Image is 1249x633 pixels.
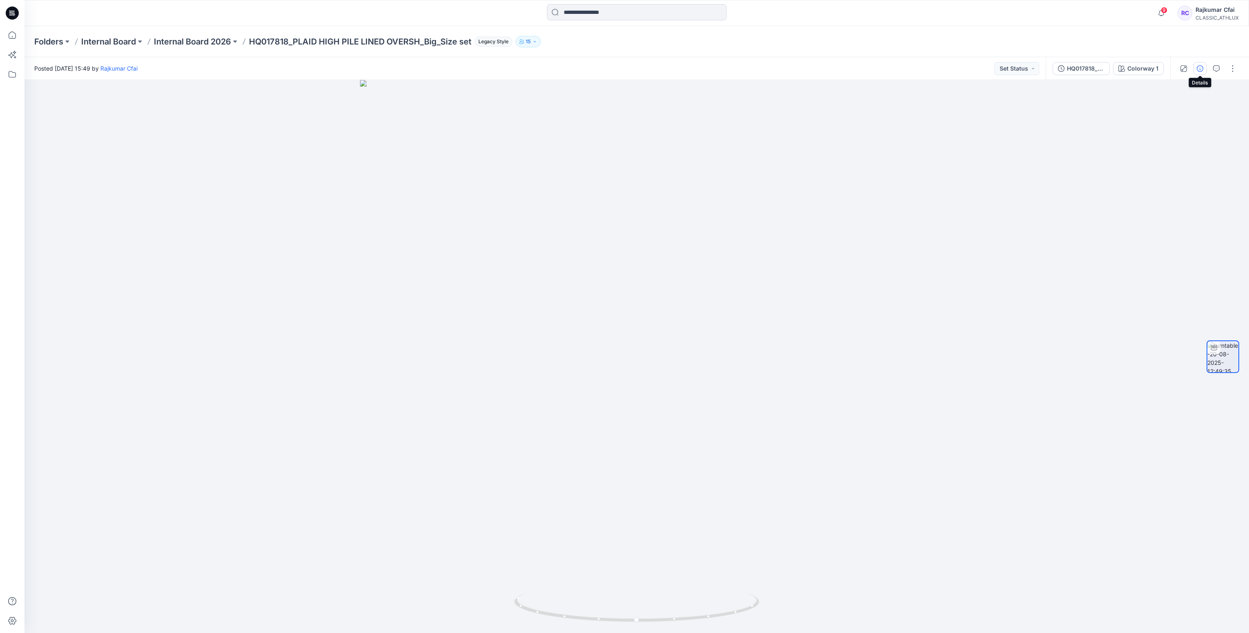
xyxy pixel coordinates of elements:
[526,37,531,46] p: 15
[81,36,136,47] a: Internal Board
[1196,15,1239,21] div: CLASSIC_ATHLUX
[154,36,231,47] a: Internal Board 2026
[1067,64,1105,73] div: HQ017818_PLAID HIGH PILE LINED OVERSH_Big_Size set
[34,36,63,47] a: Folders
[1161,7,1167,13] span: 9
[249,36,471,47] p: HQ017818_PLAID HIGH PILE LINED OVERSH_Big_Size set
[100,65,138,72] a: Rajkumar Cfai
[1113,62,1164,75] button: Colorway 1
[1127,64,1158,73] div: Colorway 1
[1053,62,1110,75] button: HQ017818_PLAID HIGH PILE LINED OVERSH_Big_Size set
[1193,62,1207,75] button: Details
[1196,5,1239,15] div: Rajkumar Cfai
[1207,341,1238,372] img: turntable-20-08-2025-12:49:35
[1178,6,1192,20] div: RC
[516,36,541,47] button: 15
[475,37,512,47] span: Legacy Style
[34,64,138,73] span: Posted [DATE] 15:49 by
[471,36,512,47] button: Legacy Style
